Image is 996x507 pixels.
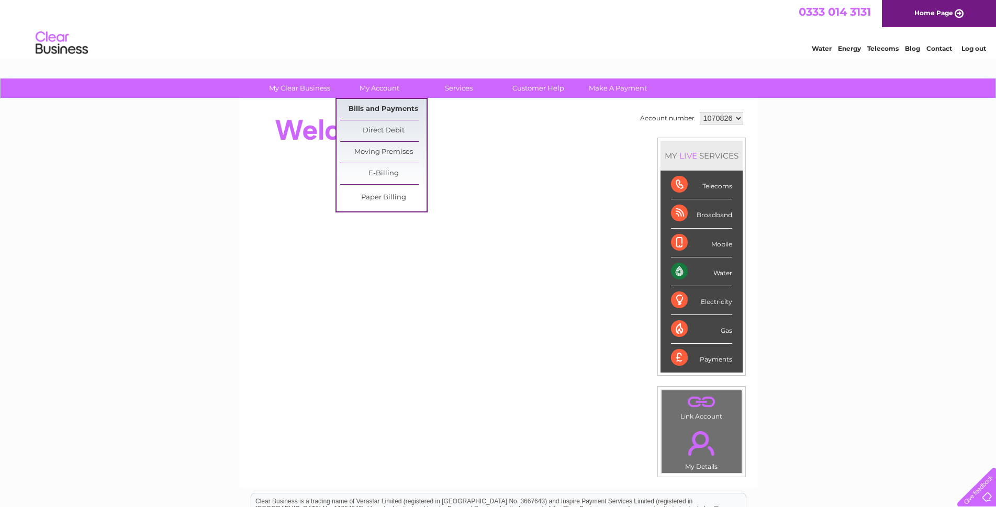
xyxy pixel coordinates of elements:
[340,187,427,208] a: Paper Billing
[677,151,699,161] div: LIVE
[495,78,581,98] a: Customer Help
[905,44,920,52] a: Blog
[661,422,742,474] td: My Details
[671,344,732,372] div: Payments
[671,199,732,228] div: Broadband
[661,141,743,171] div: MY SERVICES
[340,163,427,184] a: E-Billing
[671,229,732,257] div: Mobile
[812,44,832,52] a: Water
[671,286,732,315] div: Electricity
[799,5,871,18] a: 0333 014 3131
[671,171,732,199] div: Telecoms
[251,6,746,51] div: Clear Business is a trading name of Verastar Limited (registered in [GEOGRAPHIC_DATA] No. 3667643...
[35,27,88,59] img: logo.png
[671,315,732,344] div: Gas
[336,78,422,98] a: My Account
[340,120,427,141] a: Direct Debit
[671,257,732,286] div: Water
[340,142,427,163] a: Moving Premises
[838,44,861,52] a: Energy
[867,44,899,52] a: Telecoms
[926,44,952,52] a: Contact
[637,109,697,127] td: Account number
[575,78,661,98] a: Make A Payment
[664,393,739,411] a: .
[256,78,343,98] a: My Clear Business
[340,99,427,120] a: Bills and Payments
[416,78,502,98] a: Services
[661,390,742,423] td: Link Account
[664,425,739,461] a: .
[961,44,986,52] a: Log out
